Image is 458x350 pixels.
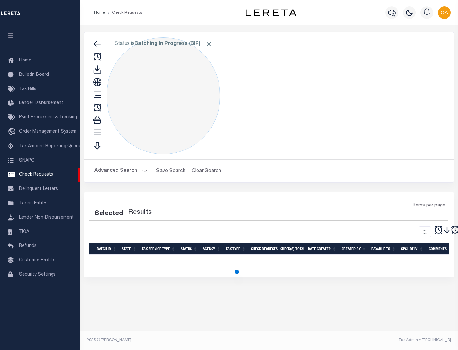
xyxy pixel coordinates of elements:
[426,243,455,255] th: Comments
[135,41,212,46] b: Batching In Progress (BIP)
[305,243,339,255] th: Date Created
[82,337,269,343] div: 2025 © [PERSON_NAME].
[223,243,248,255] th: Tax Type
[200,243,223,255] th: Agency
[19,187,58,191] span: Delinquent Letters
[19,58,31,63] span: Home
[94,209,123,219] div: Selected
[205,41,212,47] span: Click to Remove
[107,37,220,154] div: Click to Edit
[8,128,18,136] i: travel_explore
[152,165,189,177] button: Save Search
[248,243,278,255] th: Check Requests
[19,172,53,177] span: Check Requests
[19,158,35,163] span: SNAPQ
[369,243,399,255] th: Payable To
[274,337,451,343] div: Tax Admin v.[TECHNICAL_ID]
[339,243,369,255] th: Created By
[139,243,178,255] th: Tax Service Type
[438,6,451,19] img: svg+xml;base64,PHN2ZyB4bWxucz0iaHR0cDovL3d3dy53My5vcmcvMjAwMC9zdmciIHBvaW50ZXItZXZlbnRzPSJub25lIi...
[94,165,147,177] button: Advanced Search
[19,244,37,248] span: Refunds
[119,243,139,255] th: State
[19,215,74,220] span: Lender Non-Disbursement
[19,258,54,262] span: Customer Profile
[246,9,296,16] img: logo-dark.svg
[94,11,105,15] a: Home
[128,207,152,218] label: Results
[19,101,63,105] span: Lender Disbursement
[19,201,46,206] span: Taxing Entity
[94,243,119,255] th: Batch Id
[413,202,445,209] span: Items per page
[19,144,81,149] span: Tax Amount Reporting Queue
[399,243,426,255] th: Spcl Delv.
[19,115,77,120] span: Pymt Processing & Tracking
[189,165,224,177] button: Clear Search
[19,73,49,77] span: Bulletin Board
[19,129,76,134] span: Order Management System
[19,87,36,91] span: Tax Bills
[19,272,56,277] span: Security Settings
[278,243,305,255] th: Check(s) Total
[178,243,200,255] th: Status
[19,229,29,234] span: TIQA
[105,10,142,16] li: Check Requests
